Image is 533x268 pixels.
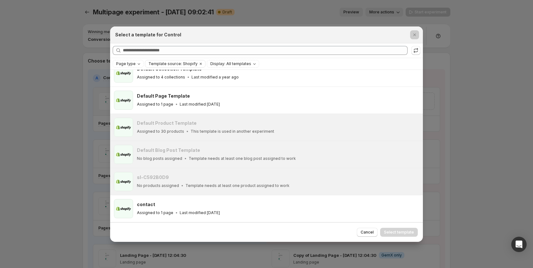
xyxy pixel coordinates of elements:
[137,201,155,208] h3: contact
[114,172,133,191] img: sl-C592B0D9
[114,199,133,218] img: contact
[191,75,239,80] p: Last modified a year ago
[189,156,296,161] p: Template needs at least one blog post assigned to work
[180,102,220,107] p: Last modified [DATE]
[114,145,133,164] img: Default Blog Post Template
[115,32,181,38] h2: Select a template for Control
[185,183,289,188] p: Template needs at least one product assigned to work
[148,61,198,66] span: Template source: Shopify
[137,156,182,161] p: No blog posts assigned
[210,61,251,66] span: Display: All templates
[410,30,419,39] button: Close
[137,129,184,134] p: Assigned to 30 products
[114,118,133,137] img: Default Product Template
[137,174,169,181] h3: sl-C592B0D9
[137,75,185,80] p: Assigned to 4 collections
[113,60,143,67] button: Page type
[137,93,190,99] h3: Default Page Template
[511,237,527,252] div: Open Intercom Messenger
[137,183,179,188] p: No products assigned
[137,102,173,107] p: Assigned to 1 page
[137,147,200,153] h3: Default Blog Post Template
[180,210,220,215] p: Last modified [DATE]
[361,230,374,235] span: Cancel
[198,60,204,67] button: Clear
[357,228,378,237] button: Cancel
[137,210,173,215] p: Assigned to 1 page
[137,120,197,126] h3: Default Product Template
[145,60,198,67] button: Template source: Shopify
[116,61,136,66] span: Page type
[207,60,259,67] button: Display: All templates
[191,129,274,134] p: This template is used in another experiment
[114,91,133,110] img: Default Page Template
